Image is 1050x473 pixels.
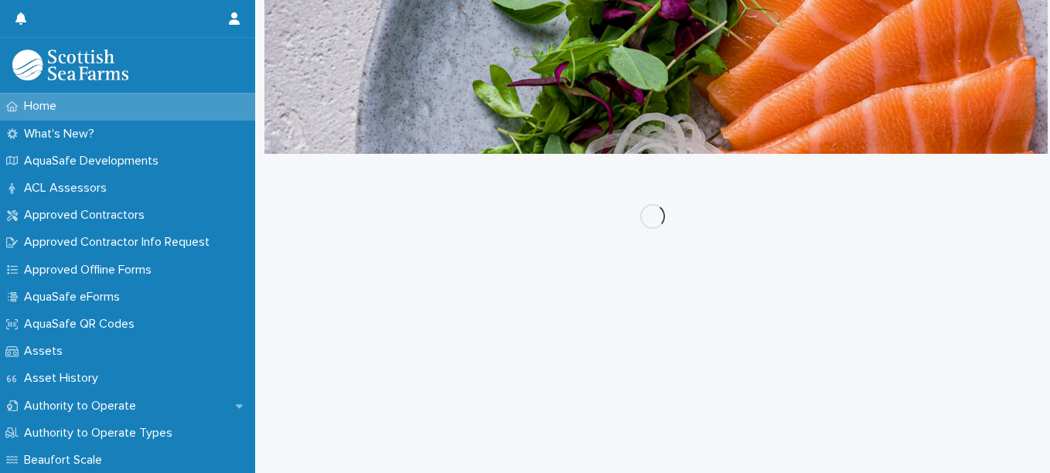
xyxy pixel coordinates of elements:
[18,290,132,305] p: AquaSafe eForms
[12,49,128,80] img: bPIBxiqnSb2ggTQWdOVV
[18,399,148,413] p: Authority to Operate
[18,99,69,114] p: Home
[18,154,171,168] p: AquaSafe Developments
[18,235,222,250] p: Approved Contractor Info Request
[18,208,157,223] p: Approved Contractors
[18,127,107,141] p: What's New?
[18,371,111,386] p: Asset History
[18,263,164,277] p: Approved Offline Forms
[18,344,75,359] p: Assets
[18,453,114,468] p: Beaufort Scale
[18,181,119,196] p: ACL Assessors
[18,426,185,441] p: Authority to Operate Types
[18,317,147,332] p: AquaSafe QR Codes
